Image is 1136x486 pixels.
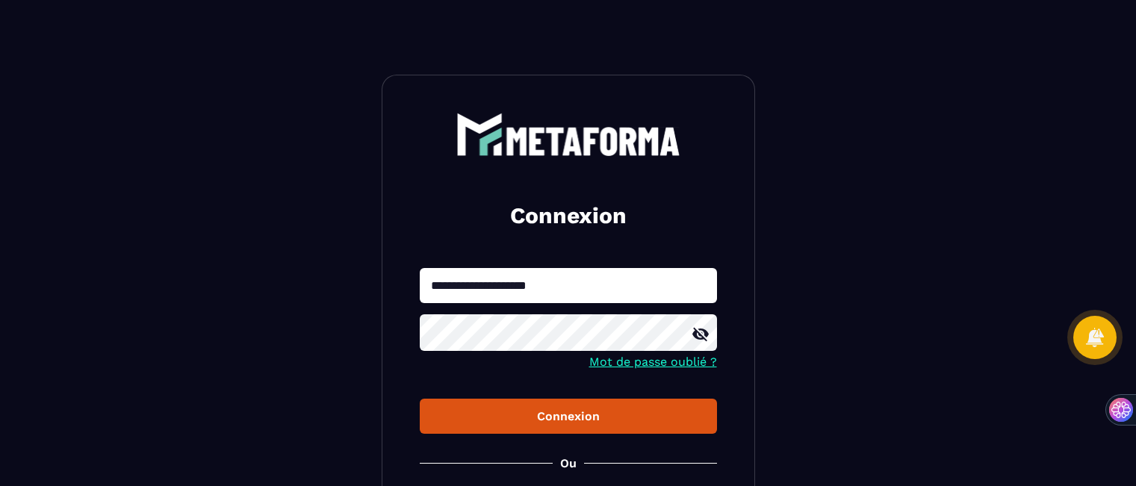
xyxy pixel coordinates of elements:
[456,113,680,156] img: logo
[432,409,705,423] div: Connexion
[589,355,717,369] a: Mot de passe oublié ?
[420,399,717,434] button: Connexion
[560,456,577,470] p: Ou
[438,201,699,231] h2: Connexion
[420,113,717,156] a: logo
